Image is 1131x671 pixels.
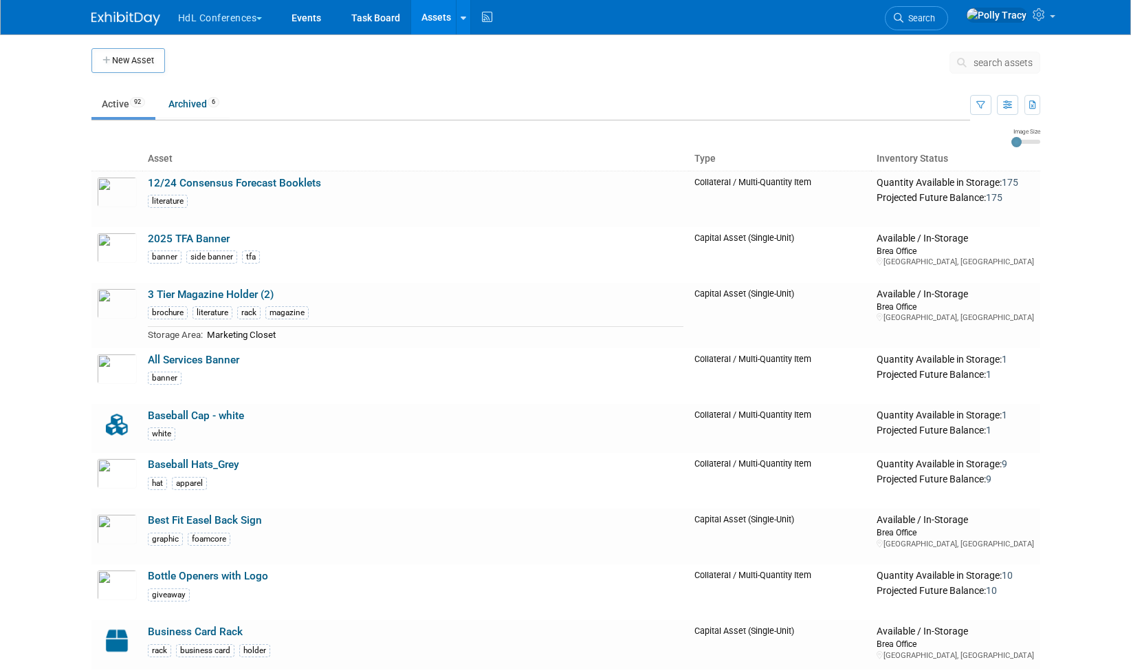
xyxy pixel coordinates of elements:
[91,48,165,73] button: New Asset
[172,477,207,490] div: apparel
[877,514,1034,526] div: Available / In-Storage
[877,288,1034,301] div: Available / In-Storage
[237,306,261,319] div: rack
[1002,570,1013,581] span: 10
[148,177,321,189] a: 12/24 Consensus Forecast Booklets
[903,13,935,23] span: Search
[130,97,145,107] span: 92
[242,251,260,264] div: tfa
[877,526,1034,538] div: Brea Office
[148,354,239,366] a: All Services Banner
[186,251,237,264] div: side banner
[877,539,1034,549] div: [GEOGRAPHIC_DATA], [GEOGRAPHIC_DATA]
[176,644,234,657] div: business card
[148,644,171,657] div: rack
[877,582,1034,597] div: Projected Future Balance:
[148,233,230,245] a: 2025 TFA Banner
[97,409,137,440] img: Collateral-Icon-2.png
[91,12,160,25] img: ExhibitDay
[148,458,239,471] a: Baseball Hats_Grey
[97,626,137,656] img: Capital-Asset-Icon-2.png
[689,283,871,348] td: Capital Asset (Single-Unit)
[689,453,871,509] td: Collateral / Multi-Quantity Item
[148,427,175,440] div: white
[208,97,219,107] span: 6
[877,471,1034,486] div: Projected Future Balance:
[148,195,188,208] div: literature
[193,306,232,319] div: literature
[877,409,1034,422] div: Quantity Available in Storage:
[877,233,1034,245] div: Available / In-Storage
[877,301,1034,312] div: Brea Office
[1002,354,1007,365] span: 1
[877,366,1034,381] div: Projected Future Balance:
[1011,127,1040,136] div: Image Size
[148,372,182,385] div: banner
[877,650,1034,661] div: [GEOGRAPHIC_DATA], [GEOGRAPHIC_DATA]
[689,147,871,171] th: Type
[265,306,309,319] div: magazine
[974,57,1033,68] span: search assets
[148,288,274,301] a: 3 Tier Magazine Holder (2)
[877,312,1034,323] div: [GEOGRAPHIC_DATA], [GEOGRAPHIC_DATA]
[877,354,1034,366] div: Quantity Available in Storage:
[148,514,262,526] a: Best Fit Easel Back Sign
[148,330,203,340] span: Storage Area:
[986,473,991,484] span: 9
[689,348,871,404] td: Collateral / Multi-Quantity Item
[148,409,244,422] a: Baseball Cap - white
[148,588,190,601] div: giveaway
[1002,458,1007,469] span: 9
[689,404,871,454] td: Collateral / Multi-Quantity Item
[142,147,690,171] th: Asset
[986,585,997,596] span: 10
[148,570,268,582] a: Bottle Openers with Logo
[689,620,871,670] td: Capital Asset (Single-Unit)
[203,327,684,343] td: Marketing Closet
[188,533,230,546] div: foamcore
[986,369,991,380] span: 1
[877,189,1034,204] div: Projected Future Balance:
[877,422,1034,437] div: Projected Future Balance:
[1002,177,1018,188] span: 175
[877,570,1034,582] div: Quantity Available in Storage:
[148,251,182,264] div: banner
[148,477,167,490] div: hat
[966,8,1027,23] img: Polly Tracy
[877,177,1034,189] div: Quantity Available in Storage:
[148,533,183,546] div: graphic
[158,91,230,117] a: Archived6
[949,52,1040,74] button: search assets
[877,458,1034,471] div: Quantity Available in Storage:
[986,425,991,436] span: 1
[689,564,871,620] td: Collateral / Multi-Quantity Item
[689,171,871,227] td: Collateral / Multi-Quantity Item
[689,509,871,564] td: Capital Asset (Single-Unit)
[986,192,1002,203] span: 175
[1002,409,1007,420] span: 1
[148,306,188,319] div: brochure
[877,626,1034,638] div: Available / In-Storage
[877,245,1034,257] div: Brea Office
[689,227,871,283] td: Capital Asset (Single-Unit)
[91,91,155,117] a: Active92
[877,638,1034,650] div: Brea Office
[239,644,270,657] div: holder
[877,257,1034,267] div: [GEOGRAPHIC_DATA], [GEOGRAPHIC_DATA]
[148,626,243,638] a: Business Card Rack
[885,6,948,30] a: Search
